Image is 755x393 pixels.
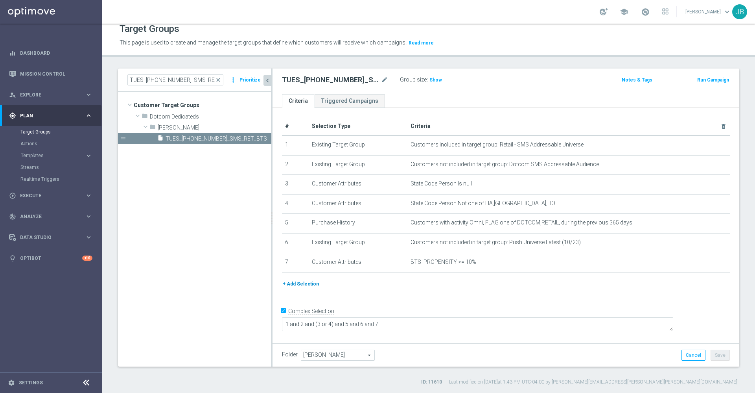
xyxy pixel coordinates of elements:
[9,112,85,119] div: Plan
[282,155,309,175] td: 2
[282,253,309,273] td: 7
[411,123,431,129] span: Criteria
[20,161,101,173] div: Streams
[21,153,77,158] span: Templates
[309,214,407,234] td: Purchase History
[282,214,309,234] td: 5
[282,75,379,85] h2: TUES_[PHONE_NUMBER]_SMS_RET_BTS
[9,71,93,77] button: Mission Control
[411,180,472,187] span: State Code Person Is null
[238,75,262,85] button: Prioritize
[309,175,407,195] td: Customer Attributes
[85,213,92,220] i: keyboard_arrow_right
[411,141,584,148] span: Customers included in target group: Retail - SMS Addressable Universe
[411,219,632,226] span: Customers with activity Omni, FLAG one of DOTCOM,RETAIL, during the previous 365 days
[9,213,93,220] button: track_changes Analyze keyboard_arrow_right
[150,113,271,120] span: Dotcom Dedicateds
[263,75,271,86] button: chevron_left
[9,63,92,84] div: Mission Control
[20,152,93,159] button: Templates keyboard_arrow_right
[20,214,85,219] span: Analyze
[309,253,407,273] td: Customer Attributes
[9,43,92,63] div: Dashboard
[120,23,179,35] h1: Target Groups
[9,112,16,119] i: gps_fixed
[309,117,407,135] th: Selection Type
[8,379,15,386] i: settings
[429,77,442,83] span: Show
[20,126,101,138] div: Target Groups
[9,113,93,119] div: gps_fixed Plan keyboard_arrow_right
[282,135,309,155] td: 1
[9,192,85,199] div: Execute
[9,91,85,98] div: Explore
[20,138,101,150] div: Actions
[411,239,581,246] span: Customers not included in target group: Push Universe Latest (10/23)
[9,213,16,220] i: track_changes
[732,4,747,19] div: JB
[166,135,271,142] span: TUES_20250826_SMS_RET_BTS
[282,175,309,195] td: 3
[134,100,271,111] span: Customer Target Groups
[381,75,388,85] i: mode_edit
[20,150,101,161] div: Templates
[411,161,599,168] span: Customers not included in target group: Dotcom SMS Addressable Audience
[681,350,705,361] button: Cancel
[21,153,85,158] div: Templates
[621,76,653,84] button: Notes & Tags
[9,193,93,199] div: play_circle_outline Execute keyboard_arrow_right
[685,6,732,18] a: [PERSON_NAME]keyboard_arrow_down
[720,123,727,130] i: delete_forever
[20,141,82,147] a: Actions
[309,155,407,175] td: Existing Target Group
[264,77,271,84] i: chevron_left
[20,129,82,135] a: Target Groups
[85,112,92,119] i: keyboard_arrow_right
[20,235,85,240] span: Data Studio
[9,255,93,261] button: lightbulb Optibot +10
[9,50,16,57] i: equalizer
[9,50,93,56] button: equalizer Dashboard
[309,194,407,214] td: Customer Attributes
[20,248,82,269] a: Optibot
[9,248,92,269] div: Optibot
[127,74,223,85] input: Quick find group or folder
[9,91,16,98] i: person_search
[282,351,298,358] label: Folder
[9,234,93,241] button: Data Studio keyboard_arrow_right
[20,176,82,182] a: Realtime Triggers
[142,113,148,122] i: folder
[149,124,156,133] i: folder
[282,117,309,135] th: #
[408,39,435,47] button: Read more
[282,233,309,253] td: 6
[449,379,737,386] label: Last modified on [DATE] at 1:43 PM UTC-04:00 by [PERSON_NAME][EMAIL_ADDRESS][PERSON_NAME][PERSON_...
[400,76,427,83] label: Group size
[82,256,92,261] div: +10
[315,94,385,108] a: Triggered Campaigns
[421,379,442,386] label: ID: 11610
[20,63,92,84] a: Mission Control
[85,152,92,159] i: keyboard_arrow_right
[282,94,315,108] a: Criteria
[215,77,221,83] span: close
[85,234,92,241] i: keyboard_arrow_right
[120,39,407,46] span: This page is used to create and manage the target groups that define which customers will receive...
[288,308,334,315] label: Complex Selection
[9,234,85,241] div: Data Studio
[229,74,237,85] i: more_vert
[723,7,731,16] span: keyboard_arrow_down
[9,192,16,199] i: play_circle_outline
[282,194,309,214] td: 4
[309,233,407,253] td: Existing Target Group
[411,200,555,207] span: State Code Person Not one of HA,[GEOGRAPHIC_DATA],HO
[157,135,164,144] i: insert_drive_file
[20,43,92,63] a: Dashboard
[20,173,101,185] div: Realtime Triggers
[20,113,85,118] span: Plan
